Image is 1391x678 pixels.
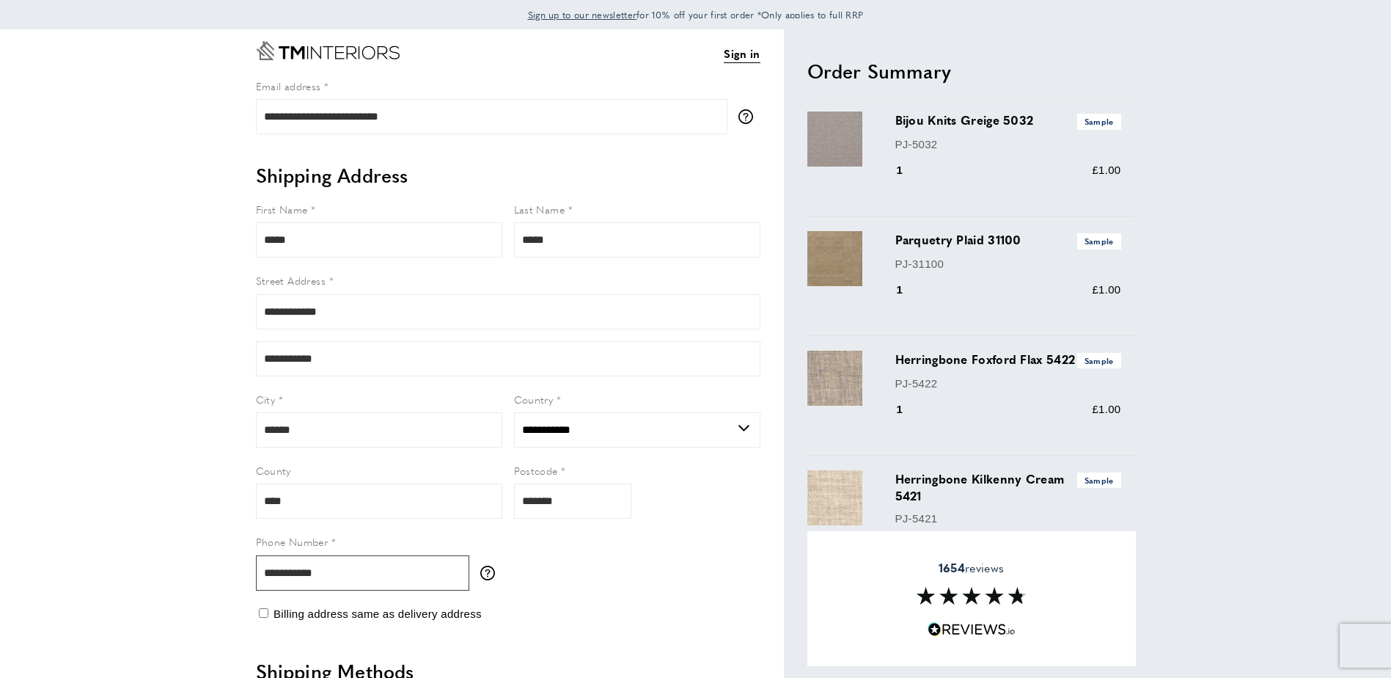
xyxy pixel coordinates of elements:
[895,351,1121,368] h3: Herringbone Foxford Flax 5422
[895,510,1121,528] p: PJ-5421
[939,559,965,576] strong: 1654
[928,623,1016,637] img: Reviews.io 5 stars
[1077,233,1121,249] span: Sample
[514,202,565,216] span: Last Name
[256,41,400,60] a: Go to Home page
[895,112,1121,129] h3: Bijou Knits Greige 5032
[256,202,308,216] span: First Name
[480,566,502,580] button: More information
[528,8,864,21] span: for 10% off your first order *Only applies to full RRP
[724,45,760,63] a: Sign in
[256,392,276,407] span: City
[256,463,291,478] span: County
[1092,164,1120,176] span: £1.00
[917,588,1027,605] img: Reviews section
[807,58,1136,84] h2: Order Summary
[895,470,1121,504] h3: Herringbone Kilkenny Cream 5421
[528,7,637,22] a: Sign up to our newsletter
[895,255,1121,273] p: PJ-31100
[895,375,1121,393] p: PJ-5422
[1077,473,1121,488] span: Sample
[895,136,1121,153] p: PJ-5032
[256,162,760,189] h2: Shipping Address
[1077,114,1121,129] span: Sample
[256,534,329,549] span: Phone Number
[514,392,554,407] span: Country
[1077,353,1121,368] span: Sample
[895,401,924,418] div: 1
[807,470,862,525] img: Herringbone Kilkenny Cream 5421
[738,109,760,124] button: More information
[256,273,326,288] span: Street Address
[256,79,321,93] span: Email address
[274,608,482,620] span: Billing address same as delivery address
[1092,403,1120,415] span: £1.00
[807,231,862,286] img: Parquetry Plaid 31100
[895,281,924,299] div: 1
[807,351,862,406] img: Herringbone Foxford Flax 5422
[1092,283,1120,296] span: £1.00
[528,8,637,21] span: Sign up to our newsletter
[895,231,1121,249] h3: Parquetry Plaid 31100
[259,608,268,618] input: Billing address same as delivery address
[514,463,558,478] span: Postcode
[895,161,924,179] div: 1
[807,112,862,167] img: Bijou Knits Greige 5032
[939,561,1004,575] span: reviews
